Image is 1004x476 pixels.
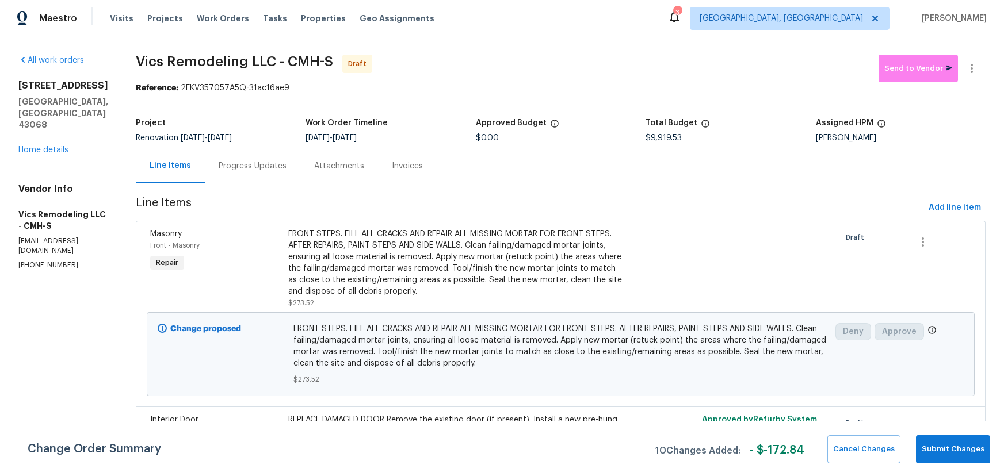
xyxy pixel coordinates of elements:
[181,134,232,142] span: -
[18,209,108,232] h5: Vics Remodeling LLC - CMH-S
[151,257,183,268] span: Repair
[646,134,682,142] span: $9,919.53
[18,80,108,91] h2: [STREET_ADDRESS]
[916,435,990,463] button: Submit Changes
[39,13,77,24] span: Maestro
[927,325,937,337] span: Only a market manager or an area construction manager can approve
[293,374,829,385] span: $273.52
[136,55,333,68] span: Vics Remodeling LLC - CMH-S
[219,160,287,172] div: Progress Updates
[150,242,200,249] span: Front - Masonry
[18,96,108,130] h5: [GEOGRAPHIC_DATA], [GEOGRAPHIC_DATA] 43068
[884,62,952,75] span: Send to Vendor
[833,443,895,456] span: Cancel Changes
[476,134,499,142] span: $0.00
[288,228,627,297] div: FRONT STEPS. FILL ALL CRACKS AND REPAIR ALL MISSING MORTAR FOR FRONT STEPS. AFTER REPAIRS, PAINT ...
[136,119,166,127] h5: Project
[360,13,434,24] span: Geo Assignments
[136,197,924,218] span: Line Items
[835,323,871,340] button: Deny
[550,119,559,134] span: The total cost of line items that have been approved by both Opendoor and the Trade Partner. This...
[18,260,108,270] p: [PHONE_NUMBER]
[110,13,133,24] span: Visits
[816,119,873,127] h5: Assigned HPM
[673,7,681,18] div: 3
[750,444,804,463] span: - $ -172.84
[18,236,108,256] p: [EMAIL_ADDRESS][DOMAIN_NAME]
[827,435,900,463] button: Cancel Changes
[924,197,986,218] button: Add line item
[929,201,981,215] span: Add line item
[306,134,357,142] span: -
[18,56,84,64] a: All work orders
[877,119,886,134] span: The hpm assigned to this work order.
[150,160,191,171] div: Line Items
[18,183,108,195] h4: Vendor Info
[18,146,68,154] a: Home details
[28,435,161,463] span: Change Order Summary
[917,13,987,24] span: [PERSON_NAME]
[288,300,314,306] span: $273.52
[147,13,183,24] span: Projects
[922,443,984,456] span: Submit Changes
[263,14,287,22] span: Tasks
[181,134,205,142] span: [DATE]
[197,13,249,24] span: Work Orders
[701,119,710,134] span: The total cost of line items that have been proposed by Opendoor. This sum includes line items th...
[208,134,232,142] span: [DATE]
[136,82,986,94] div: 2EKV357057A5Q-31ac16ae9
[476,119,547,127] h5: Approved Budget
[170,325,241,333] b: Change proposed
[306,119,388,127] h5: Work Order Timeline
[150,230,182,238] span: Masonry
[293,323,829,369] span: FRONT STEPS. FILL ALL CRACKS AND REPAIR ALL MISSING MORTAR FOR FRONT STEPS. AFTER REPAIRS, PAINT ...
[816,134,986,142] div: [PERSON_NAME]
[306,134,330,142] span: [DATE]
[333,134,357,142] span: [DATE]
[702,416,817,435] span: Approved by Refurby System User on
[879,55,958,82] button: Send to Vendor
[136,84,178,92] b: Reference:
[875,323,924,340] button: Approve
[646,119,697,127] h5: Total Budget
[655,440,740,463] span: 10 Changes Added:
[846,417,869,429] span: Draft
[846,232,869,243] span: Draft
[314,160,364,172] div: Attachments
[150,416,198,424] span: Interior Door
[288,414,627,460] div: REPLACE DAMAGED DOOR Remove the existing door (if present). Install a new pre-hung 2-8 6 panel in...
[301,13,346,24] span: Properties
[700,13,863,24] span: [GEOGRAPHIC_DATA], [GEOGRAPHIC_DATA]
[136,134,232,142] span: Renovation
[348,58,371,70] span: Draft
[392,160,423,172] div: Invoices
